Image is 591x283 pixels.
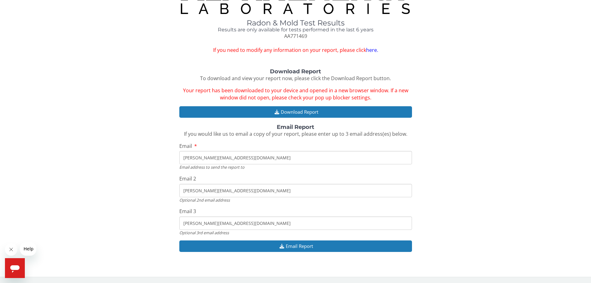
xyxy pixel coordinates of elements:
iframe: Close message [5,243,17,256]
a: here. [366,47,378,53]
button: Download Report [179,106,412,118]
h1: Radon & Mold Test Results [179,19,412,27]
strong: Download Report [270,68,321,75]
button: Email Report [179,240,412,252]
span: If you would like us to email a copy of your report, please enter up to 3 email address(es) below. [184,130,407,137]
iframe: Message from company [20,242,36,256]
span: If you need to modify any information on your report, please click [179,47,412,54]
span: AA771469 [284,33,307,39]
h4: Results are only available for tests performed in the last 6 years [179,27,412,33]
div: Email address to send the report to [179,164,412,170]
span: To download and view your report now, please click the Download Report button. [200,75,391,82]
div: Optional 2nd email address [179,197,412,203]
strong: Email Report [277,124,314,130]
span: Your report has been downloaded to your device and opened in a new browser window. If a new windo... [183,87,408,101]
span: Email 3 [179,208,196,215]
span: Email 2 [179,175,196,182]
span: Email [179,143,192,149]
iframe: Button to launch messaging window [5,258,25,278]
div: Optional 3rd email address [179,230,412,235]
